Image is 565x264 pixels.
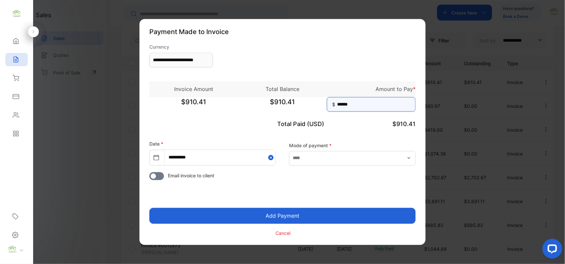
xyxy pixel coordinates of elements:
[238,120,327,129] p: Total Paid (USD)
[327,85,416,93] p: Amount to Pay
[149,208,416,224] button: Add Payment
[168,172,214,179] span: Email invoice to client
[149,85,238,93] p: Invoice Amount
[149,27,416,37] p: Payment Made to Invoice
[276,230,291,237] p: Cancel
[7,244,17,254] img: profile
[268,150,276,165] button: Close
[392,121,416,128] span: $910.41
[332,101,335,108] span: $
[238,85,327,93] p: Total Balance
[149,97,238,114] span: $910.41
[537,236,565,264] iframe: LiveChat chat widget
[149,141,163,147] label: Date
[289,142,416,149] label: Mode of payment
[149,44,213,51] label: Currency
[238,97,327,114] span: $910.41
[12,9,22,19] img: logo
